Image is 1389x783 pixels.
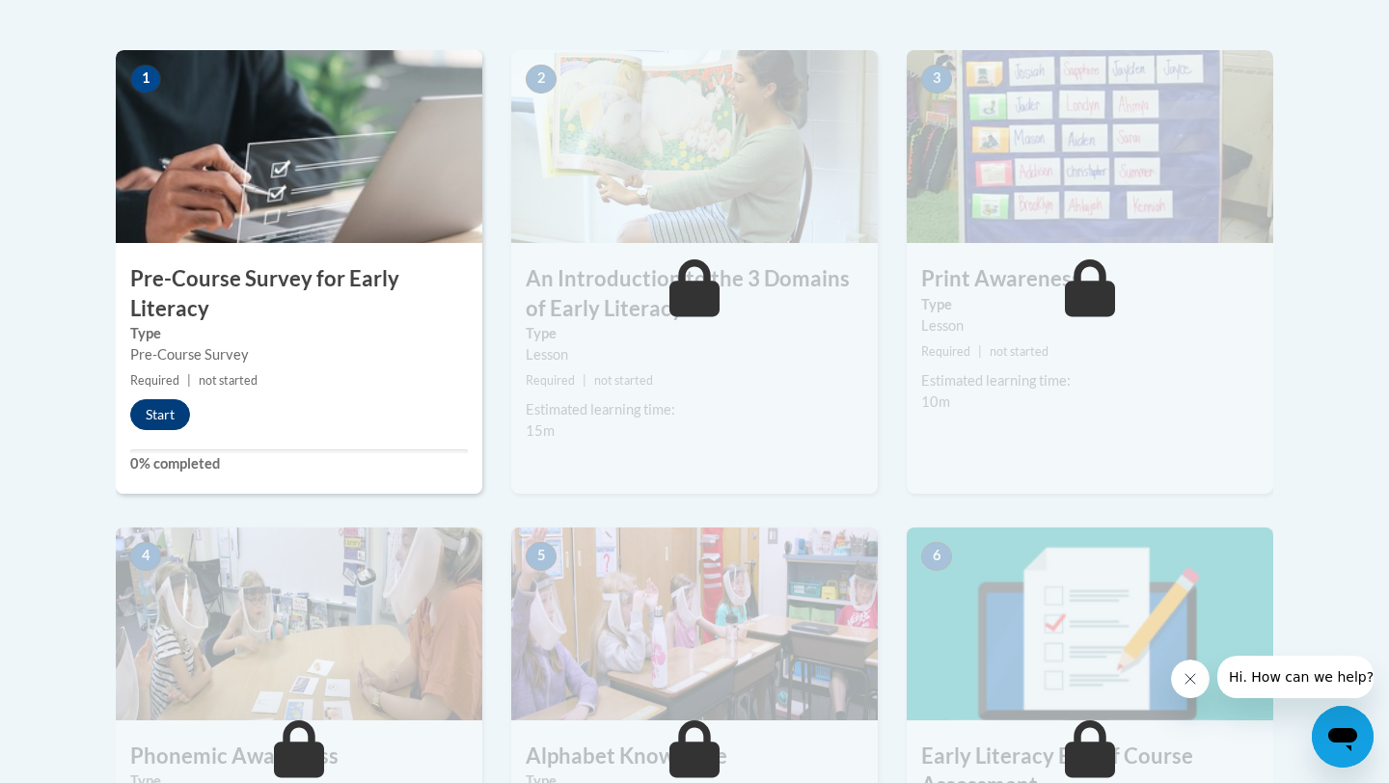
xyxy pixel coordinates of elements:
[130,542,161,571] span: 4
[1312,706,1374,768] iframe: Button to launch messaging window
[526,65,557,94] span: 2
[130,344,468,365] div: Pre-Course Survey
[921,542,952,571] span: 6
[978,344,982,359] span: |
[526,399,863,420] div: Estimated learning time:
[130,399,190,430] button: Start
[907,50,1273,243] img: Course Image
[116,264,482,324] h3: Pre-Course Survey for Early Literacy
[907,264,1273,294] h3: Print Awareness
[921,393,950,410] span: 10m
[199,373,258,388] span: not started
[130,453,468,474] label: 0% completed
[990,344,1049,359] span: not started
[116,527,482,720] img: Course Image
[921,370,1259,391] div: Estimated learning time:
[1217,656,1374,698] iframe: Message from company
[921,344,970,359] span: Required
[526,542,557,571] span: 5
[921,294,1259,315] label: Type
[526,344,863,365] div: Lesson
[526,422,555,439] span: 15m
[583,373,586,388] span: |
[511,264,878,324] h3: An Introduction to the 3 Domains of Early Literacy
[1171,660,1210,698] iframe: Close message
[130,373,179,388] span: Required
[116,742,482,771] h3: Phonemic Awareness
[511,742,878,771] h3: Alphabet Knowledge
[511,527,878,720] img: Course Image
[594,373,653,388] span: not started
[526,373,575,388] span: Required
[116,50,482,243] img: Course Image
[130,65,161,94] span: 1
[921,315,1259,337] div: Lesson
[511,50,878,243] img: Course Image
[187,373,191,388] span: |
[921,65,952,94] span: 3
[907,527,1273,720] img: Course Image
[130,323,468,344] label: Type
[526,323,863,344] label: Type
